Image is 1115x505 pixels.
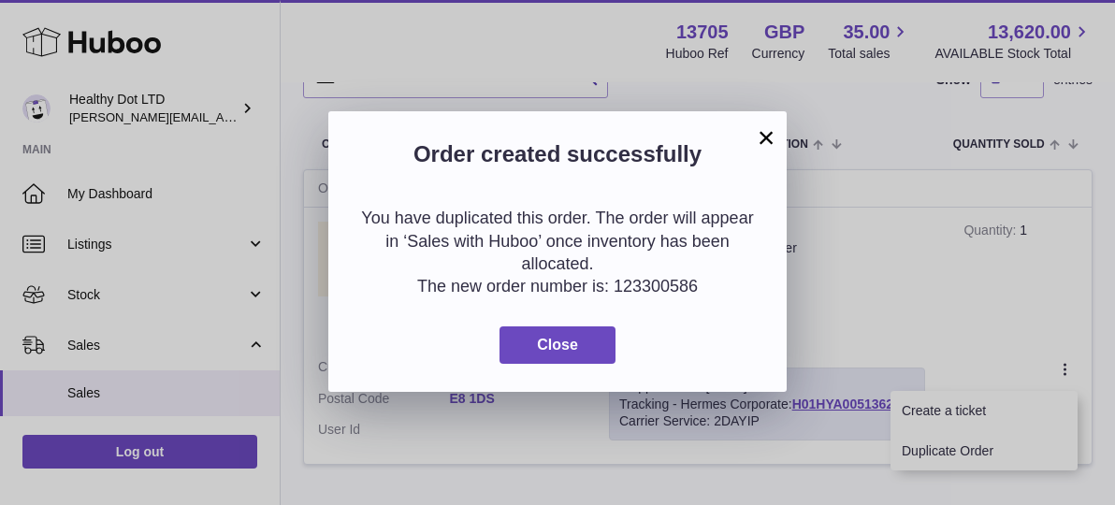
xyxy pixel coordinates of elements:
[755,126,777,149] button: ×
[500,326,615,365] button: Close
[356,275,759,297] p: The new order number is: 123300586
[356,207,759,275] p: You have duplicated this order. The order will appear in ‘Sales with Huboo’ once inventory has be...
[356,139,759,179] h2: Order created successfully
[537,337,578,353] span: Close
